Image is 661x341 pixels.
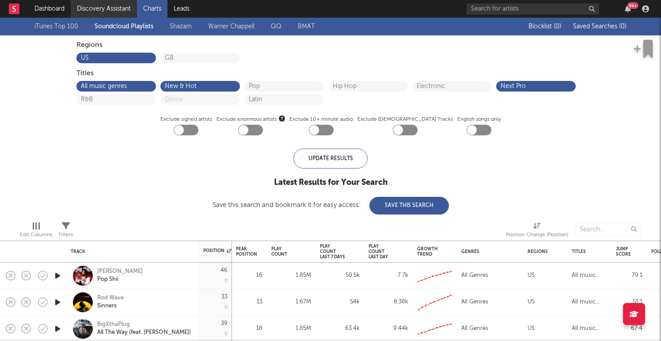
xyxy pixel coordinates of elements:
[249,83,319,89] button: Pop
[271,323,311,334] div: 1.85M
[506,230,568,240] div: Position Change (Position)
[165,83,236,89] button: New & Hot
[461,249,514,254] div: Genres
[213,177,449,188] div: Latest Results for Your Search
[625,5,631,12] button: 99+
[467,4,599,15] input: Search for artists
[369,197,449,215] button: Save This Search
[97,329,191,337] div: All The Way (feat. [PERSON_NAME])
[59,218,73,244] div: Filters
[572,270,607,281] div: All music genres
[220,268,228,273] div: 46
[170,21,192,32] a: Shazam
[271,297,311,307] div: 1.67M
[97,268,143,284] a: [PERSON_NAME]Pop Shii
[97,321,191,329] div: BigXthaPlug
[627,2,638,9] div: 99 +
[76,68,585,79] div: Titles
[224,332,228,337] div: 0
[97,276,143,284] div: Pop Shii
[528,323,535,334] div: US
[554,23,561,30] span: ( 0 )
[528,297,535,307] div: US
[236,297,262,307] div: 13
[203,248,232,253] div: Position
[368,297,408,307] div: 8.38k
[236,270,262,281] div: 16
[320,244,346,260] div: Play Count Last 7 Days
[76,40,585,50] div: Regions
[213,202,449,208] div: Save this search and bookmark it for easy access:
[236,246,257,257] div: Peak Position
[506,218,568,244] div: Position Change (Position)
[293,149,368,169] div: Update Results
[97,294,124,310] a: Rod WaveSinners
[224,279,228,284] div: 0
[528,249,558,254] div: Regions
[461,297,488,307] div: All Genres
[271,270,311,281] div: 1.85M
[289,114,353,125] label: Exclude 10+ minute audio
[457,114,501,125] label: English songs only
[572,323,607,334] div: All music genres
[320,270,360,281] div: 50.5k
[20,218,52,244] div: Edit Columns
[271,246,298,257] div: Play Count
[616,297,642,307] div: 51.1
[368,244,395,260] div: Play Count Last Day
[165,55,236,61] button: GB
[59,230,73,240] div: Filters
[501,83,571,89] button: Next Pro
[81,96,152,103] button: R&B
[528,270,535,281] div: US
[81,83,152,89] button: All music genres
[368,323,408,334] div: 9.44k
[320,323,360,334] div: 63.4k
[279,114,285,123] button: Exclude enormous artists
[20,230,52,240] div: Edit Columns
[97,268,143,276] div: [PERSON_NAME]
[97,321,191,337] a: BigXthaPlugAll The Way (feat. [PERSON_NAME])
[528,23,561,30] span: Blocklist
[357,114,453,125] label: Exclude [DEMOGRAPHIC_DATA] Tracks
[97,302,124,310] div: Sinners
[224,305,228,310] div: 0
[575,223,641,236] input: Search...
[34,21,78,32] a: iTunes Top 100
[271,21,281,32] a: QQ
[208,21,255,32] a: Warner Chappell
[81,55,152,61] button: US
[461,323,488,334] div: All Genres
[221,321,228,326] div: 39
[333,83,403,89] button: Hip Hop
[572,249,603,254] div: Titles
[249,96,319,103] button: Latin
[298,21,315,32] a: BMAT
[616,323,642,334] div: 67.4
[572,297,607,307] div: All music genres
[616,246,631,257] div: Jump Score
[97,294,124,302] div: Rod Wave
[217,114,285,125] span: Exclude enormous artists
[320,297,360,307] div: 54k
[619,23,627,30] span: ( 0 )
[368,270,408,281] div: 7.7k
[236,323,262,334] div: 18
[461,270,488,281] div: All Genres
[573,23,627,30] span: Saved Searches
[160,114,212,125] label: Exclude signed artists
[221,294,228,300] div: 33
[570,23,627,30] button: Saved Searches (0)
[71,249,190,254] div: Track
[417,246,439,257] div: Growth Trend
[616,270,642,281] div: 79.1
[165,96,236,103] button: Dance
[417,83,487,89] button: Electronic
